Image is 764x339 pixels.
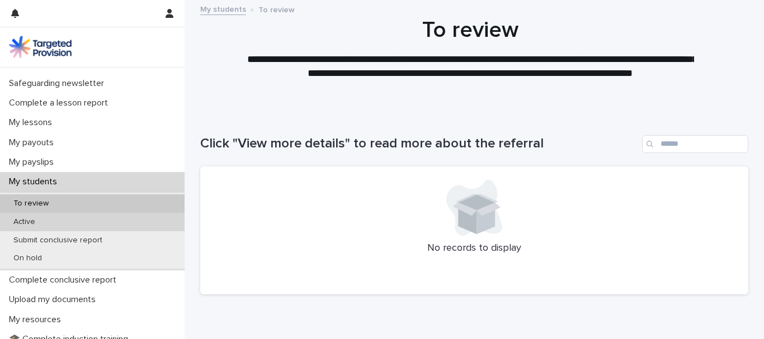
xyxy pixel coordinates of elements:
p: No records to display [214,242,735,255]
a: My students [200,2,246,15]
p: Submit conclusive report [4,236,111,245]
p: My payslips [4,157,63,168]
p: My resources [4,314,70,325]
p: My payouts [4,137,63,148]
p: On hold [4,254,51,263]
p: Complete a lesson report [4,98,117,108]
img: M5nRWzHhSzIhMunXDL62 [9,36,72,58]
p: Safeguarding newsletter [4,78,113,89]
p: Upload my documents [4,294,105,305]
p: My lessons [4,117,61,128]
p: To review [4,199,58,208]
h1: To review [196,17,744,44]
p: My students [4,176,66,187]
p: Active [4,217,44,227]
h1: Click "View more details" to read more about the referral [200,136,638,152]
p: Complete conclusive report [4,275,125,285]
input: Search [642,135,748,153]
p: To review [258,3,295,15]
